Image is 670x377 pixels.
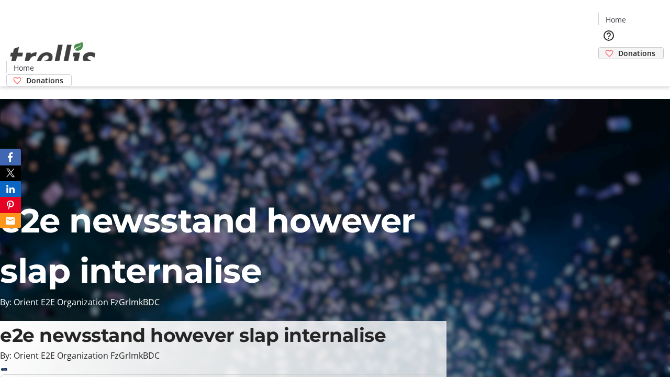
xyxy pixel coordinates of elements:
[14,62,34,73] span: Home
[598,47,664,59] a: Donations
[606,14,626,25] span: Home
[6,74,72,86] a: Donations
[7,62,40,73] a: Home
[599,14,632,25] a: Home
[6,30,99,83] img: Orient E2E Organization FzGrlmkBDC's Logo
[26,75,63,86] span: Donations
[598,25,619,46] button: Help
[598,59,619,80] button: Cart
[618,48,655,59] span: Donations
